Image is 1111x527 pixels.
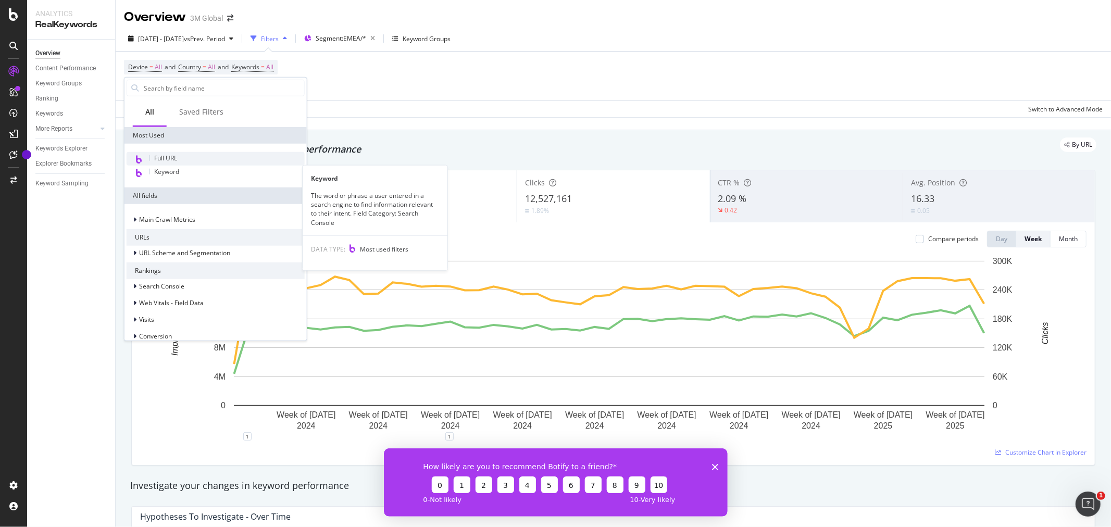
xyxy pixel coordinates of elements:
[730,422,748,431] text: 2024
[1016,231,1051,247] button: Week
[316,34,366,43] span: Segment: EMEA/*
[139,315,154,324] span: Visits
[782,411,841,420] text: Week of [DATE]
[926,411,985,420] text: Week of [DATE]
[35,78,108,89] a: Keyword Groups
[35,93,58,104] div: Ranking
[139,298,204,307] span: Web Vitals - Field Data
[35,48,108,59] a: Overview
[208,60,215,74] span: All
[246,30,291,47] button: Filters
[1060,137,1096,152] div: legacy label
[917,206,930,215] div: 0.05
[35,63,108,74] a: Content Performance
[178,62,201,71] span: Country
[709,411,768,420] text: Week of [DATE]
[657,422,676,431] text: 2024
[139,332,172,341] span: Conversion
[149,62,153,71] span: =
[277,411,335,420] text: Week of [DATE]
[911,192,934,205] span: 16.33
[128,62,148,71] span: Device
[1028,105,1103,114] div: Switch to Advanced Mode
[525,209,529,212] img: Equal
[35,178,108,189] a: Keyword Sampling
[996,234,1007,243] div: Day
[1076,492,1101,517] iframe: Intercom live chat
[993,257,1013,266] text: 300K
[1024,101,1103,117] button: Switch to Advanced Mode
[384,448,728,517] iframe: Survey from Botify
[1041,322,1050,345] text: Clicks
[35,93,108,104] a: Ranking
[140,511,291,522] div: Hypotheses to Investigate - Over Time
[184,34,225,43] span: vs Prev. Period
[987,231,1016,247] button: Day
[127,262,305,279] div: Rankings
[124,187,307,204] div: All fields
[154,167,179,176] span: Keyword
[993,285,1013,294] text: 240K
[445,432,454,441] div: 1
[140,256,1078,436] svg: A chart.
[513,422,532,431] text: 2024
[139,282,184,291] span: Search Console
[190,13,223,23] div: 3M Global
[124,30,238,47] button: [DATE] - [DATE]vsPrev. Period
[565,411,624,420] text: Week of [DATE]
[130,479,1096,493] div: Investigate your changes in keyword performance
[231,62,259,71] span: Keywords
[203,62,206,71] span: =
[35,108,63,119] div: Keywords
[35,108,108,119] a: Keywords
[525,192,572,205] span: 12,527,161
[995,448,1087,457] a: Customize Chart in Explorer
[35,63,96,74] div: Content Performance
[35,123,72,134] div: More Reports
[718,178,740,187] span: CTR %
[124,127,307,144] div: Most Used
[388,30,455,47] button: Keyword Groups
[911,178,955,187] span: Avg. Position
[266,60,273,74] span: All
[218,62,229,71] span: and
[403,34,451,43] div: Keyword Groups
[35,78,82,89] div: Keyword Groups
[718,192,747,205] span: 2.09 %
[993,315,1013,323] text: 180K
[35,8,107,19] div: Analytics
[221,401,226,410] text: 0
[127,229,305,246] div: URLs
[35,158,108,169] a: Explorer Bookmarks
[725,206,738,215] div: 0.42
[297,422,316,431] text: 2024
[946,422,965,431] text: 2025
[525,178,545,187] span: Clicks
[243,432,252,441] div: 1
[124,8,186,26] div: Overview
[170,311,179,356] text: Impressions
[35,158,92,169] div: Explorer Bookmarks
[145,107,154,117] div: All
[214,372,226,381] text: 4M
[154,154,177,162] span: Full URL
[300,30,379,47] button: Segment:EMEA/*
[303,191,447,227] div: The word or phrase a user entered in a search engine to find information relevant to their intent...
[874,422,893,431] text: 2025
[802,422,820,431] text: 2024
[441,422,460,431] text: 2024
[139,215,195,224] span: Main Crawl Metrics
